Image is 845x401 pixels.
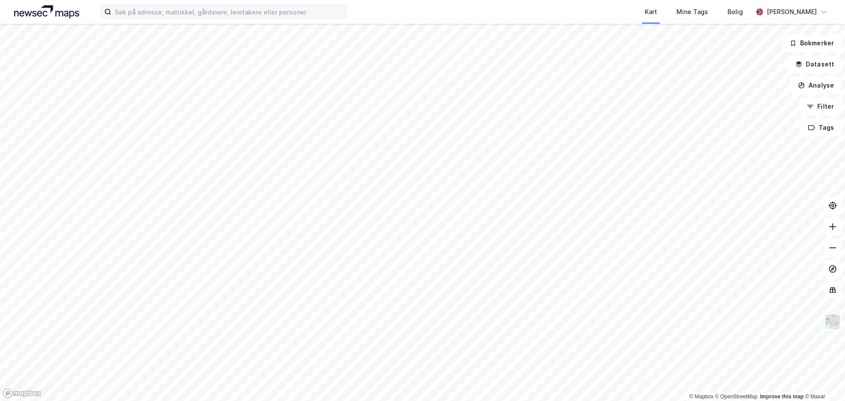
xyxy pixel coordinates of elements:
div: Mine Tags [676,7,708,17]
iframe: Chat Widget [801,359,845,401]
input: Søk på adresse, matrikkel, gårdeiere, leietakere eller personer [111,5,346,18]
div: Kontrollprogram for chat [801,359,845,401]
div: [PERSON_NAME] [767,7,817,17]
div: Bolig [727,7,743,17]
div: Kart [645,7,657,17]
img: logo.a4113a55bc3d86da70a041830d287a7e.svg [14,5,79,18]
